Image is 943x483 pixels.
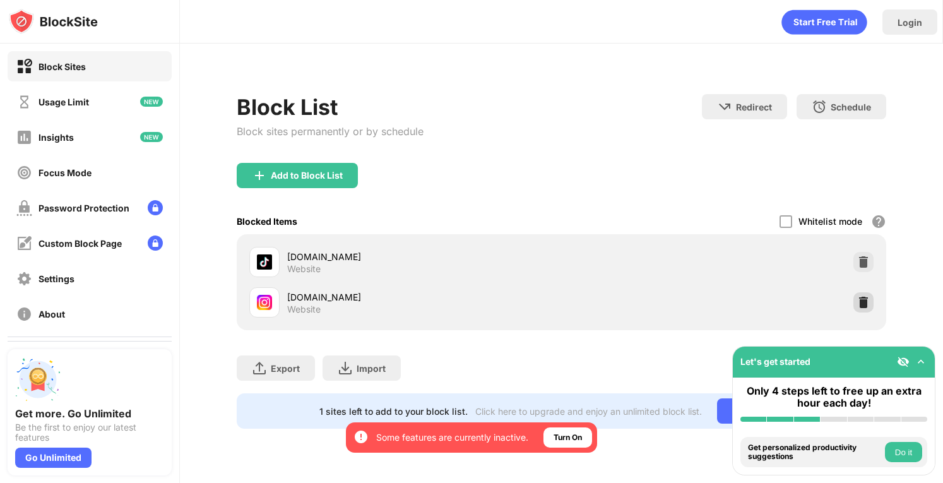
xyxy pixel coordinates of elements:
div: Get more. Go Unlimited [15,407,164,420]
div: Website [287,263,321,275]
img: settings-off.svg [16,271,32,287]
div: Block List [237,94,424,120]
img: new-icon.svg [140,97,163,107]
div: Redirect [736,102,772,112]
img: password-protection-off.svg [16,200,32,216]
div: Be the first to enjoy our latest features [15,422,164,443]
div: Whitelist mode [798,216,862,227]
div: About [39,309,65,319]
div: Let's get started [740,356,810,367]
div: Go Unlimited [15,448,92,468]
div: Block Sites [39,61,86,72]
div: Some features are currently inactive. [376,431,528,444]
img: favicons [257,295,272,310]
button: Do it [885,442,922,462]
img: about-off.svg [16,306,32,322]
div: Password Protection [39,203,129,213]
div: Insights [39,132,74,143]
div: Login [898,17,922,28]
img: favicons [257,254,272,270]
div: Schedule [831,102,871,112]
img: omni-setup-toggle.svg [915,355,927,368]
img: block-on.svg [16,59,32,75]
img: push-unlimited.svg [15,357,61,402]
img: lock-menu.svg [148,200,163,215]
div: Focus Mode [39,167,92,178]
img: eye-not-visible.svg [897,355,910,368]
img: new-icon.svg [140,132,163,142]
div: Usage Limit [39,97,89,107]
div: [DOMAIN_NAME] [287,290,562,304]
div: Get personalized productivity suggestions [748,443,882,462]
div: Add to Block List [271,170,343,181]
img: lock-menu.svg [148,236,163,251]
img: error-circle-white.svg [353,429,369,444]
div: Click here to upgrade and enjoy an unlimited block list. [475,406,702,417]
div: Custom Block Page [39,238,122,249]
div: Only 4 steps left to free up an extra hour each day! [740,385,927,409]
div: Block sites permanently or by schedule [237,125,424,138]
div: Blocked Items [237,216,297,227]
img: insights-off.svg [16,129,32,145]
img: time-usage-off.svg [16,94,32,110]
div: 1 sites left to add to your block list. [319,406,468,417]
div: [DOMAIN_NAME] [287,250,562,263]
img: focus-off.svg [16,165,32,181]
img: customize-block-page-off.svg [16,236,32,251]
div: Turn On [554,431,582,444]
div: Settings [39,273,74,284]
div: Import [357,363,386,374]
div: animation [781,9,867,35]
div: Website [287,304,321,315]
img: logo-blocksite.svg [9,9,98,34]
div: Go Unlimited [717,398,804,424]
div: Export [271,363,300,374]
